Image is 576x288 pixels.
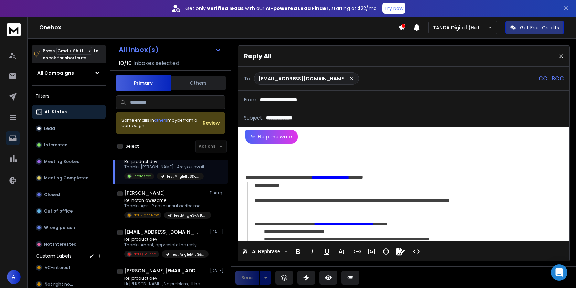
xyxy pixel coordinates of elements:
p: Test|Angle1A|US&canada|hardware|CEO,CTO,Head of Design, Head of Product, CMO|2-200|070125 [171,252,204,257]
button: VC-interest [32,261,106,275]
p: Reply All [244,51,271,61]
button: A [7,270,21,284]
h1: [PERSON_NAME][EMAIL_ADDRESS][DOMAIN_NAME] [124,267,200,274]
button: More Text [335,245,348,258]
button: Meeting Completed [32,171,106,185]
p: Re: product dev [124,237,207,242]
p: Subject: [244,114,263,121]
h3: Custom Labels [36,253,72,259]
strong: AI-powered Lead Finder, [266,5,330,12]
strong: verified leads [207,5,244,12]
p: [DATE] [210,229,225,235]
h1: [EMAIL_ADDRESS][DOMAIN_NAME] [124,228,200,235]
p: Re: product dev [124,276,207,281]
p: Press to check for shortcuts. [43,48,98,61]
p: Hi [PERSON_NAME], No problem, I'll be [124,281,207,287]
button: Not Interested [32,237,106,251]
p: Meeting Booked [44,159,80,164]
button: All Inbox(s) [113,43,227,56]
p: Lead [44,126,55,131]
p: Thanks [PERSON_NAME]. Are you available this [124,164,207,170]
p: Interested [44,142,68,148]
button: All Campaigns [32,66,106,80]
p: Wrong person [44,225,75,230]
button: Try Now [382,3,405,14]
button: Lead [32,122,106,135]
div: Some emails in maybe from a campaign [121,117,203,128]
div: Open Intercom Messenger [551,264,567,281]
button: All Status [32,105,106,119]
button: Bold (⌘B) [291,245,305,258]
p: [EMAIL_ADDRESS][DOMAIN_NAME] [258,75,346,82]
p: Thanks Anant, appreciate the reply. [124,242,207,248]
button: Meeting Booked [32,155,106,168]
p: Get only with our starting at $22/mo [185,5,377,12]
p: TANDA Digital (Hatch Duo) [433,24,487,31]
p: Test|Angle3-A |US&canada|hardware|CEO,CTO,Head of Design,Head of Product|2-200|070125 [174,213,207,218]
p: Meeting Completed [44,175,89,181]
button: Insert Link (⌘K) [351,245,364,258]
button: Help me write [245,130,298,144]
p: From: [244,96,257,103]
button: Code View [410,245,423,258]
button: Others [171,75,226,91]
h3: Inboxes selected [133,59,179,68]
span: VC-interest [45,265,71,270]
p: Not Qualified [133,251,156,257]
p: Not Right Now [133,213,159,218]
button: Italic (⌘I) [306,245,319,258]
button: Insert Image (⌘P) [365,245,378,258]
button: Get Free Credits [505,21,564,34]
button: Out of office [32,204,106,218]
h1: Onebox [39,23,398,32]
p: All Status [45,109,67,115]
button: Wrong person [32,221,106,235]
button: Underline (⌘U) [320,245,333,258]
p: BCC [552,74,564,83]
img: logo [7,23,21,36]
p: Re: product dev [124,159,207,164]
span: Not right now [45,281,73,287]
p: Get Free Credits [520,24,559,31]
button: Emoticons [380,245,393,258]
p: Closed [44,192,60,197]
span: others [154,117,167,123]
p: [DATE] [210,268,225,274]
p: Not Interested [44,241,77,247]
button: Closed [32,188,106,202]
h1: All Campaigns [37,70,74,76]
p: Try Now [384,5,403,12]
p: Interested [133,174,151,179]
button: Review [203,120,220,126]
p: Out of office [44,208,73,214]
p: Re: hatch awesome [124,198,207,203]
p: CC [538,74,547,83]
h1: [PERSON_NAME] [124,189,165,196]
p: Test|Angle1|US&canada|hardware|CEO,CTO,Head of Design, Head of Product, CMO|2-200|070125 [167,174,200,179]
span: 10 / 10 [119,59,132,68]
p: To: [244,75,251,82]
button: Primary [116,75,171,91]
p: 11 Aug [210,190,225,196]
h1: All Inbox(s) [119,46,159,53]
button: Interested [32,138,106,152]
span: Cmd + Shift + k [56,47,92,55]
span: AI Rephrase [250,249,281,255]
button: Signature [394,245,407,258]
h3: Filters [32,91,106,101]
label: Select [126,144,139,149]
p: Thanks April. Please unsubscribe me [124,203,207,209]
button: AI Rephrase [241,245,289,258]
